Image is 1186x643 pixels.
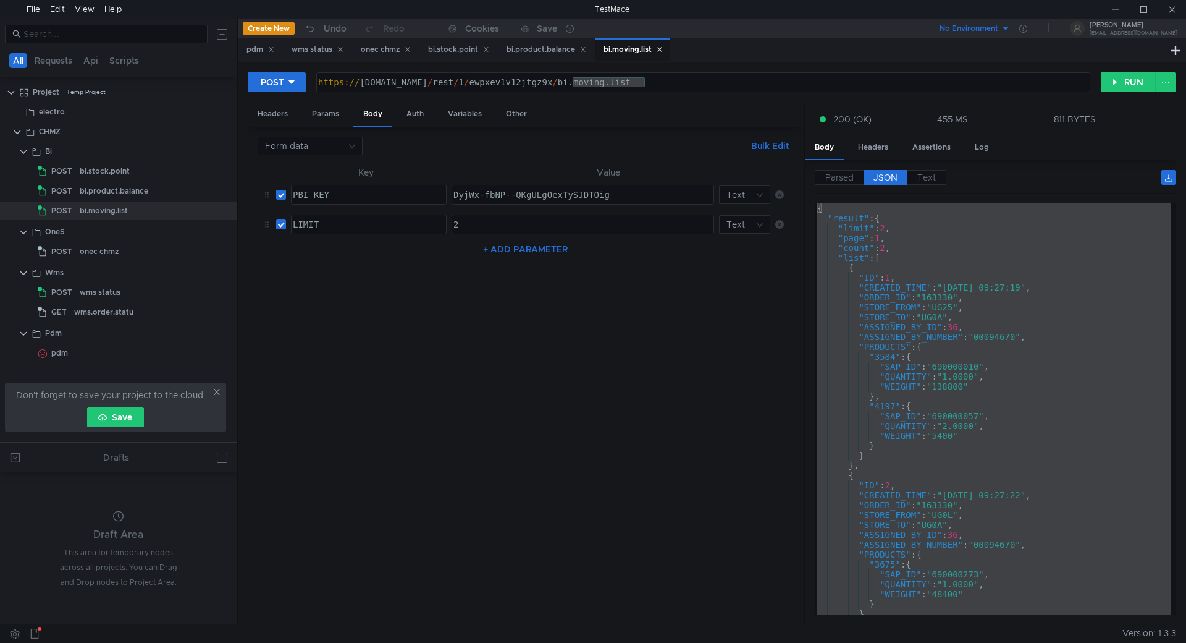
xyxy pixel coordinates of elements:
[51,202,72,220] span: POST
[45,223,65,241] div: OneS
[940,23,998,35] div: No Environment
[496,103,537,126] div: Other
[80,242,119,261] div: onec chmz
[1090,31,1177,35] div: [EMAIL_ADDRESS][DOMAIN_NAME]
[246,43,274,56] div: pdm
[353,103,392,127] div: Body
[67,83,106,101] div: Temp Project
[537,24,557,33] div: Save
[51,344,68,362] div: pdm
[9,53,27,68] button: All
[447,165,770,180] th: Value
[1090,22,1177,28] div: [PERSON_NAME]
[507,43,586,56] div: bi.product.balance
[39,103,65,121] div: electro
[87,407,144,427] button: Save
[324,21,347,36] div: Undo
[295,19,355,38] button: Undo
[45,263,64,282] div: Wms
[248,103,298,126] div: Headers
[604,43,663,56] div: bi.moving.list
[80,283,120,302] div: wms status
[51,303,67,321] span: GET
[833,113,872,126] span: 200 (OK)
[1122,624,1176,642] span: Version: 1.3.3
[106,53,143,68] button: Scripts
[397,103,434,126] div: Auth
[74,303,133,321] div: wms.order.statu
[80,202,128,220] div: bi.moving.list
[1054,114,1096,125] div: 811 BYTES
[478,242,573,257] button: + ADD PARAMETER
[937,114,968,125] div: 455 MS
[965,136,999,159] div: Log
[292,43,343,56] div: wms status
[917,172,936,183] span: Text
[438,103,492,126] div: Variables
[45,324,62,343] div: Pdm
[51,242,72,261] span: POST
[80,182,148,200] div: bi.product.balance
[80,53,102,68] button: Api
[51,162,72,181] span: POST
[873,172,898,183] span: JSON
[23,27,200,41] input: Search...
[51,182,72,200] span: POST
[243,22,295,35] button: Create New
[925,19,1011,38] button: No Environment
[51,283,72,302] span: POST
[428,43,489,56] div: bi.stock.point
[848,136,898,159] div: Headers
[39,122,61,141] div: CHMZ
[45,142,52,161] div: Bi
[103,450,129,465] div: Drafts
[383,21,405,36] div: Redo
[302,103,349,126] div: Params
[1101,72,1156,92] button: RUN
[465,21,499,36] div: Cookies
[361,43,411,56] div: onec chmz
[16,388,203,402] span: Don't forget to save your project to the cloud
[248,72,306,92] button: POST
[286,165,447,180] th: Key
[80,162,130,181] div: bi.stock.point
[805,136,844,160] div: Body
[902,136,961,159] div: Assertions
[31,53,76,68] button: Requests
[261,75,284,89] div: POST
[746,138,794,153] button: Bulk Edit
[825,172,854,183] span: Parsed
[355,19,413,38] button: Redo
[33,83,59,101] div: Project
